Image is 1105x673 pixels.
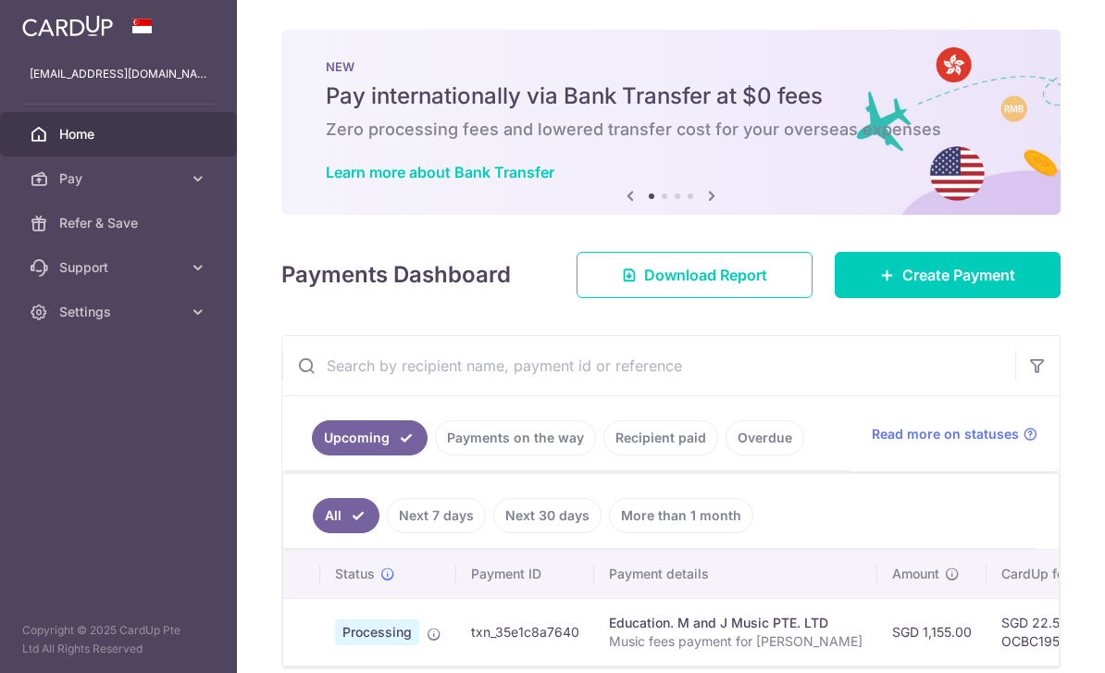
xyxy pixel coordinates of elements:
h6: Zero processing fees and lowered transfer cost for your overseas expenses [326,118,1016,141]
a: Next 7 days [387,498,486,533]
span: Status [335,565,375,583]
iframe: Opens a widget where you can find more information [986,617,1086,664]
span: Settings [59,303,181,321]
input: Search by recipient name, payment id or reference [282,336,1015,395]
span: Support [59,258,181,277]
p: [EMAIL_ADDRESS][DOMAIN_NAME] [30,65,207,83]
img: Bank transfer banner [281,30,1061,215]
h5: Pay internationally via Bank Transfer at $0 fees [326,81,1016,111]
a: Download Report [577,252,813,298]
span: Read more on statuses [872,425,1019,443]
a: Upcoming [312,420,428,455]
a: Create Payment [835,252,1061,298]
td: SGD 1,155.00 [877,598,987,666]
span: Amount [892,565,939,583]
img: CardUp [22,15,113,37]
span: Processing [335,619,419,645]
a: Read more on statuses [872,425,1037,443]
a: All [313,498,379,533]
th: Payment details [594,550,877,598]
span: Refer & Save [59,214,181,232]
span: Download Report [644,264,767,286]
a: More than 1 month [609,498,753,533]
h4: Payments Dashboard [281,258,511,292]
p: Music fees payment for [PERSON_NAME] [609,632,863,651]
a: Recipient paid [603,420,718,455]
span: Pay [59,169,181,188]
p: NEW [326,59,1016,74]
span: CardUp fee [1001,565,1072,583]
span: Create Payment [902,264,1015,286]
a: Next 30 days [493,498,602,533]
th: Payment ID [456,550,594,598]
td: txn_35e1c8a7640 [456,598,594,666]
a: Learn more about Bank Transfer [326,163,554,181]
div: Education. M and J Music PTE. LTD [609,614,863,632]
a: Payments on the way [435,420,596,455]
span: Home [59,125,181,143]
a: Overdue [726,420,804,455]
